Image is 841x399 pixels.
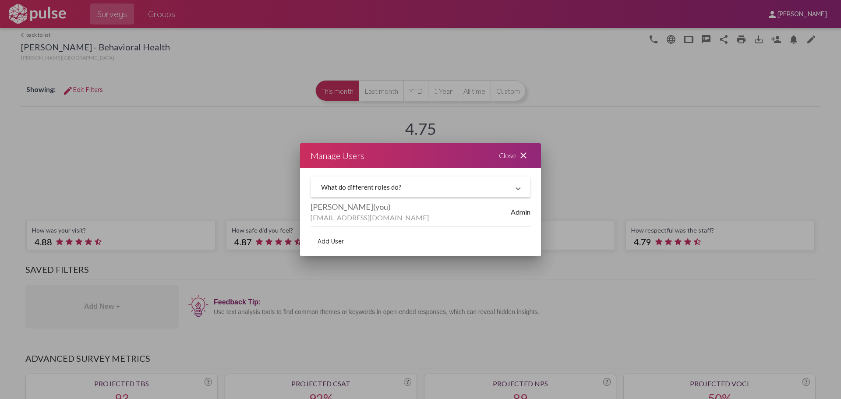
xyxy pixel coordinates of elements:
[318,237,344,245] span: Add User
[511,208,530,216] span: Admin
[518,150,529,161] mat-icon: close
[311,148,364,162] div: Manage Users
[311,213,511,222] div: [EMAIL_ADDRESS][DOMAIN_NAME]
[311,233,351,249] button: add user
[321,183,509,191] mat-panel-title: What do different roles do?
[311,202,511,212] div: [PERSON_NAME]
[373,202,391,212] span: (you)
[488,143,541,168] div: Close
[311,177,530,198] mat-expansion-panel-header: What do different roles do?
